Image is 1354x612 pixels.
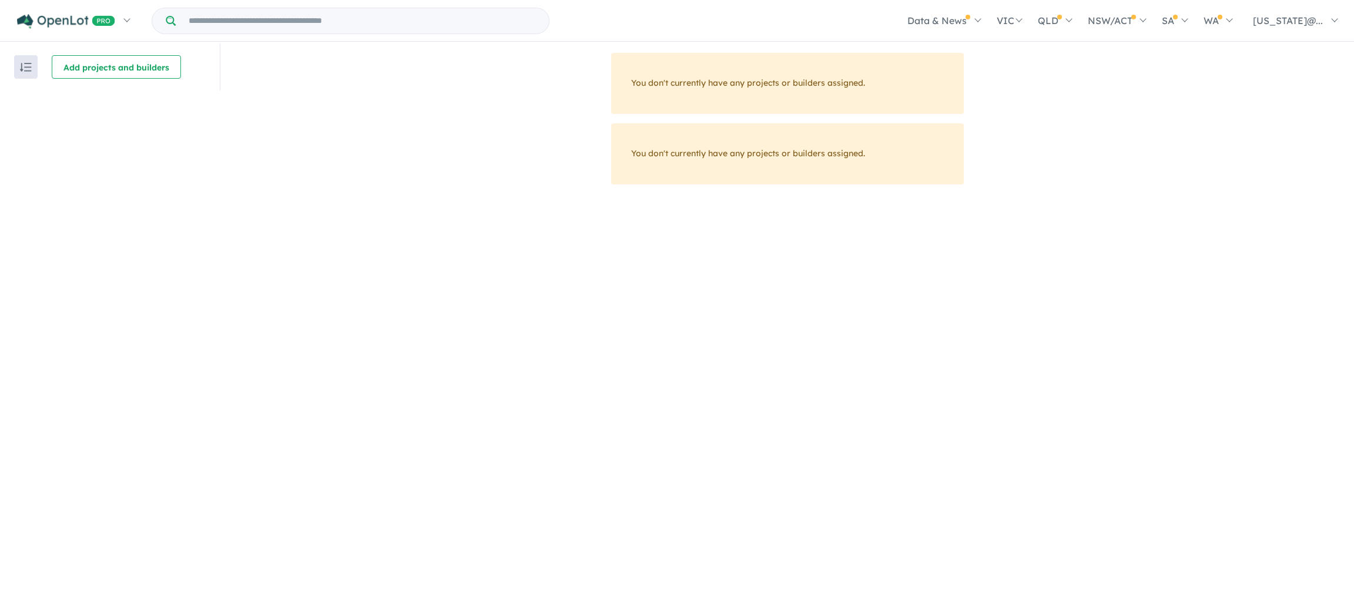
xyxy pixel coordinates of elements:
button: Add projects and builders [52,55,181,79]
input: Try estate name, suburb, builder or developer [178,8,547,33]
div: You don't currently have any projects or builders assigned. [611,53,964,114]
span: [US_STATE]@... [1253,15,1323,26]
div: You don't currently have any projects or builders assigned. [611,123,964,184]
img: sort.svg [20,63,32,72]
img: Openlot PRO Logo White [17,14,115,29]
